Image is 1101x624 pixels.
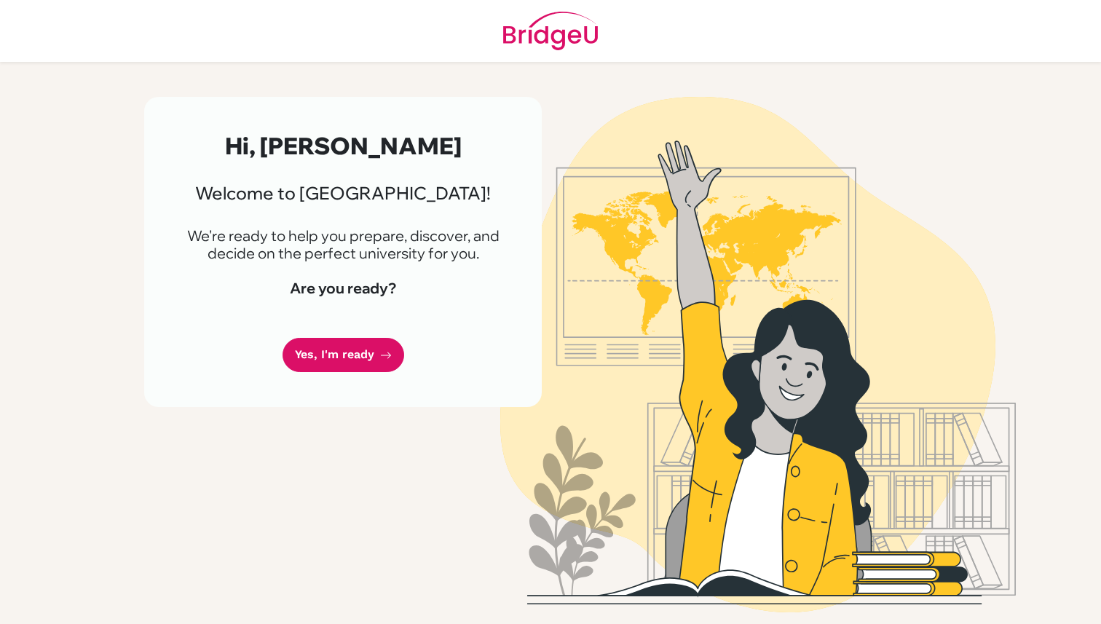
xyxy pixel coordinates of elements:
h3: Welcome to [GEOGRAPHIC_DATA]! [179,183,507,204]
h2: Hi, [PERSON_NAME] [179,132,507,159]
p: We're ready to help you prepare, discover, and decide on the perfect university for you. [179,227,507,262]
h4: Are you ready? [179,280,507,297]
a: Yes, I'm ready [283,338,404,372]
